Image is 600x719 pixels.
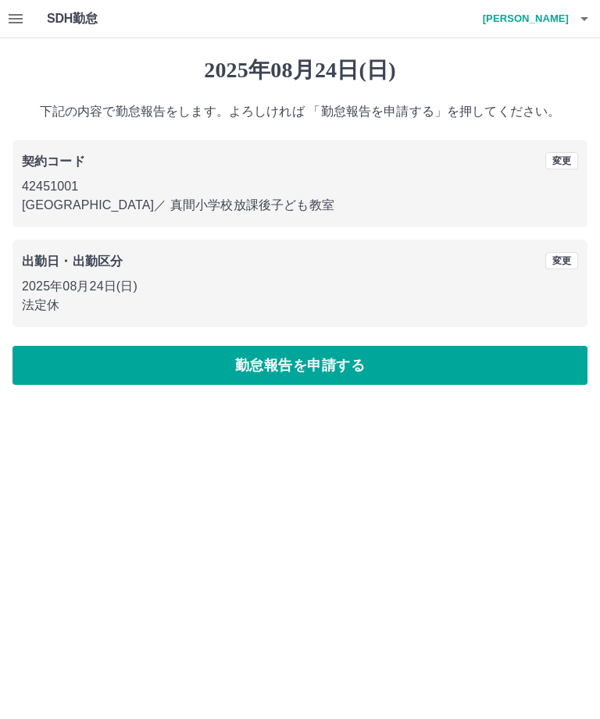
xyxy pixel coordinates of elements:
[12,102,587,121] p: 下記の内容で勤怠報告をします。よろしければ 「勤怠報告を申請する」を押してください。
[22,296,578,315] p: 法定休
[22,277,578,296] p: 2025年08月24日(日)
[12,346,587,385] button: 勤怠報告を申請する
[545,152,578,169] button: 変更
[22,177,578,196] p: 42451001
[22,254,123,268] b: 出勤日・出勤区分
[12,57,587,84] h1: 2025年08月24日(日)
[545,252,578,269] button: 変更
[22,155,85,168] b: 契約コード
[22,196,578,215] p: [GEOGRAPHIC_DATA] ／ 真間小学校放課後子ども教室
